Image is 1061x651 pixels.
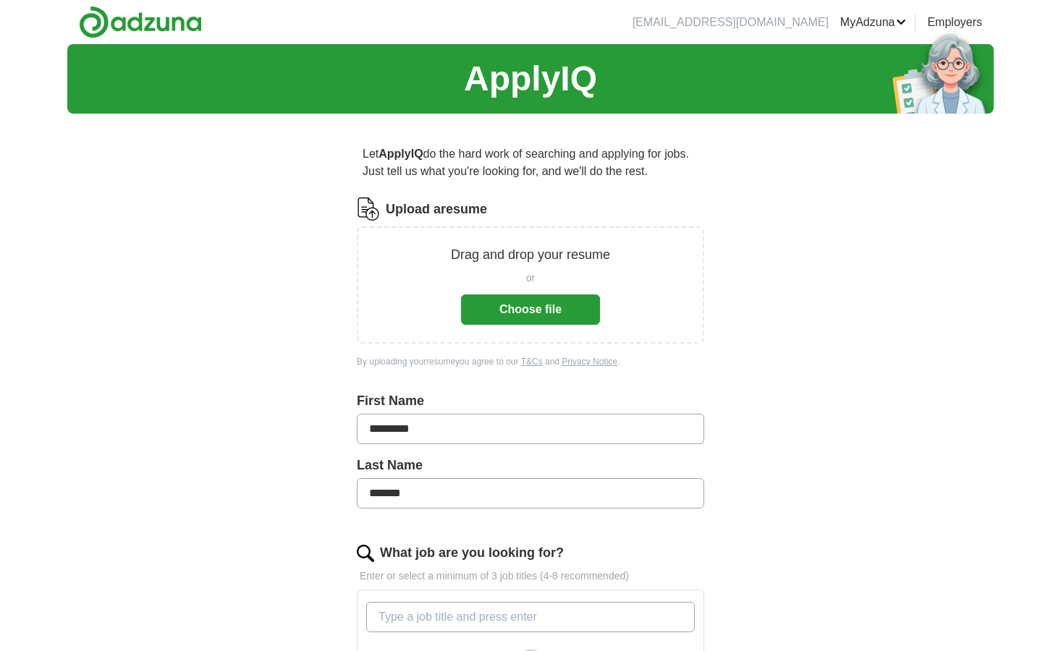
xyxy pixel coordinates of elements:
[357,456,704,475] label: Last Name
[357,545,374,562] img: search.png
[526,271,535,286] span: or
[79,6,202,38] img: Adzuna logo
[461,294,600,325] button: Choose file
[562,357,617,367] a: Privacy Notice
[379,148,423,160] strong: ApplyIQ
[380,543,564,563] label: What job are you looking for?
[366,602,695,632] input: Type a job title and press enter
[386,200,487,219] label: Upload a resume
[464,53,597,105] h1: ApplyIQ
[357,197,380,221] img: CV Icon
[357,569,704,584] p: Enter or select a minimum of 3 job titles (4-8 recommended)
[357,140,704,186] p: Let do the hard work of searching and applying for jobs. Just tell us what you're looking for, an...
[840,14,907,31] a: MyAdzuna
[357,391,704,411] label: First Name
[357,355,704,368] div: By uploading your resume you agree to our and .
[451,245,610,265] p: Drag and drop your resume
[927,14,982,31] a: Employers
[521,357,543,367] a: T&Cs
[633,14,829,31] li: [EMAIL_ADDRESS][DOMAIN_NAME]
